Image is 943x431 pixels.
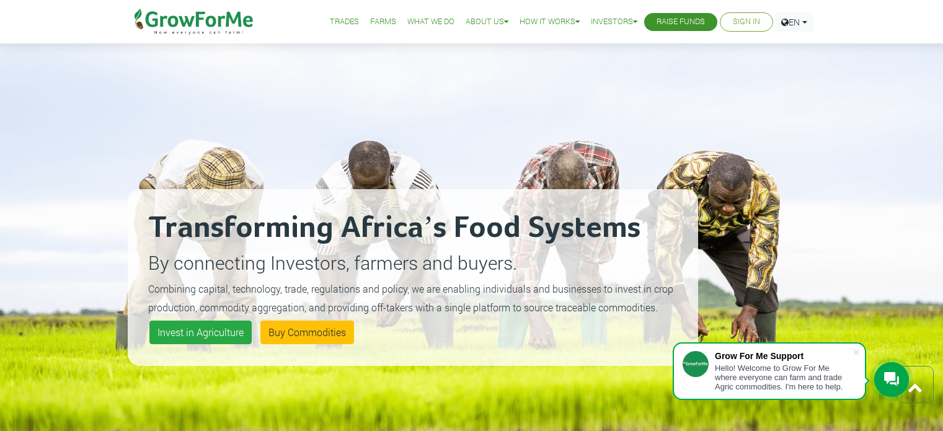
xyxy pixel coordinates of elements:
a: EN [776,12,813,32]
a: Raise Funds [657,16,705,29]
a: How it Works [520,16,580,29]
a: Buy Commodities [260,321,354,344]
div: Hello! Welcome to Grow For Me where everyone can farm and trade Agric commodities. I'm here to help. [715,363,852,391]
a: Farms [370,16,396,29]
a: Invest in Agriculture [149,321,252,344]
a: About Us [466,16,508,29]
a: What We Do [407,16,454,29]
p: By connecting Investors, farmers and buyers. [148,249,678,277]
a: Sign In [733,16,760,29]
a: Trades [330,16,359,29]
h2: Transforming Africa’s Food Systems [148,210,678,247]
a: Investors [591,16,637,29]
small: Combining capital, technology, trade, regulations and policy, we are enabling individuals and bus... [148,282,673,314]
div: Grow For Me Support [715,351,852,361]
